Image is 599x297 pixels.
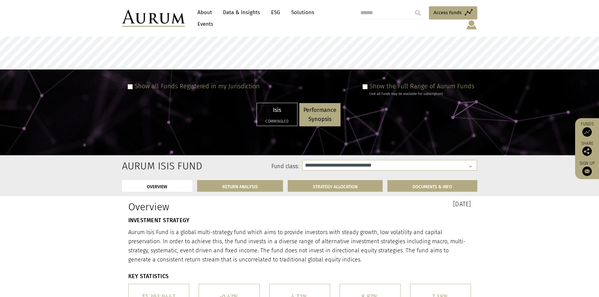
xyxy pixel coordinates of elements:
[369,82,474,90] label: Show the Full Range of Aurum Funds
[387,180,477,192] a: DOCUMENTS & INFO
[128,273,169,280] strong: KEY STATISTICS
[194,7,215,18] a: About
[288,7,317,18] a: Solutions
[128,228,471,264] p: Aurum Isis Fund is a global multi-strategy fund which aims to provide investors with steady growt...
[128,217,190,224] strong: INVESTMENT STRATEGY
[369,91,474,97] div: (not all Funds may be available for subscription)
[582,146,592,156] img: Share this post
[578,121,596,137] a: Funds
[466,19,477,30] img: account-icon.svg
[578,161,596,176] a: Sign up
[582,127,592,137] img: Access Funds
[429,6,477,19] a: Access Funds
[288,180,383,192] a: STRATEGY ALLOCATION
[122,160,173,172] h2: Aurum Isis Fund
[128,201,295,213] h1: Overview
[261,119,293,123] h5: Commingled
[135,82,260,90] label: Show all Funds Registered in my Jurisdiction
[582,167,592,176] img: Sign up to our newsletter
[261,106,293,115] p: Isis
[434,9,462,16] span: Access Funds
[578,141,596,156] div: Share
[122,10,185,27] img: Aurum
[197,180,283,192] a: RETURN ANALYSIS
[194,18,213,30] a: Events
[268,7,283,18] a: ESG
[303,106,336,124] p: Performance Synopsis
[304,201,471,207] h3: [DATE]
[183,162,299,171] label: Fund class:
[412,7,424,19] input: Submit
[220,7,263,18] a: Data & Insights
